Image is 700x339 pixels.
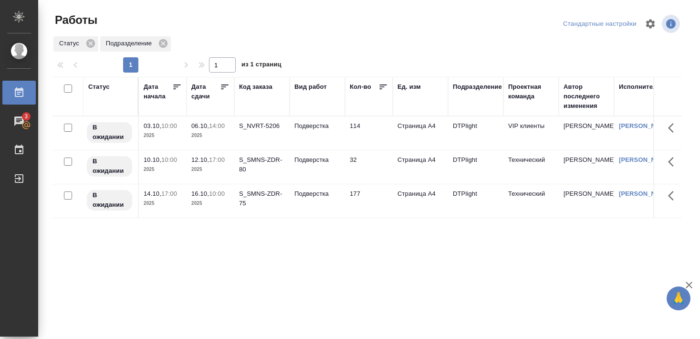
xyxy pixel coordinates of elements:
[209,190,225,197] p: 10:00
[2,109,36,133] a: 3
[144,165,182,174] p: 2025
[294,82,327,92] div: Вид работ
[191,131,230,140] p: 2025
[393,150,448,184] td: Страница А4
[662,184,685,207] button: Здесь прячутся важные кнопки
[86,121,133,144] div: Исполнитель назначен, приступать к работе пока рано
[93,123,126,142] p: В ожидании
[294,189,340,199] p: Подверстка
[397,82,421,92] div: Ед. изм
[53,36,98,52] div: Статус
[59,39,83,48] p: Статус
[239,189,285,208] div: S_SMNS-ZDR-75
[564,82,609,111] div: Автор последнего изменения
[93,157,126,176] p: В ожидании
[448,184,503,218] td: DTPlight
[670,288,687,308] span: 🙏
[448,150,503,184] td: DTPlight
[144,131,182,140] p: 2025
[561,17,639,32] div: split button
[191,122,209,129] p: 06.10,
[86,189,133,212] div: Исполнитель назначен, приступать к работе пока рано
[161,156,177,163] p: 10:00
[503,184,559,218] td: Технический
[106,39,155,48] p: Подразделение
[239,155,285,174] div: S_SMNS-ZDR-80
[19,112,33,121] span: 3
[144,156,161,163] p: 10.10,
[619,122,672,129] a: [PERSON_NAME]
[144,122,161,129] p: 03.10,
[239,121,285,131] div: S_NVRT-5206
[86,155,133,178] div: Исполнитель назначен, приступать к работе пока рано
[662,117,685,139] button: Здесь прячутся важные кнопки
[191,82,220,101] div: Дата сдачи
[161,122,177,129] p: 10:00
[88,82,110,92] div: Статус
[503,117,559,150] td: VIP клиенты
[144,82,172,101] div: Дата начала
[619,190,672,197] a: [PERSON_NAME]
[239,82,272,92] div: Код заказа
[345,117,393,150] td: 114
[191,165,230,174] p: 2025
[241,59,282,73] span: из 1 страниц
[144,199,182,208] p: 2025
[294,121,340,131] p: Подверстка
[209,156,225,163] p: 17:00
[209,122,225,129] p: 14:00
[667,286,690,310] button: 🙏
[503,150,559,184] td: Технический
[294,155,340,165] p: Подверстка
[161,190,177,197] p: 17:00
[191,156,209,163] p: 12.10,
[393,184,448,218] td: Страница А4
[619,156,672,163] a: [PERSON_NAME]
[144,190,161,197] p: 14.10,
[345,150,393,184] td: 32
[662,150,685,173] button: Здесь прячутся важные кнопки
[619,82,661,92] div: Исполнитель
[448,117,503,150] td: DTPlight
[191,199,230,208] p: 2025
[639,12,662,35] span: Настроить таблицу
[559,150,614,184] td: [PERSON_NAME]
[350,82,371,92] div: Кол-во
[191,190,209,197] p: 16.10,
[393,117,448,150] td: Страница А4
[52,12,97,28] span: Работы
[559,184,614,218] td: [PERSON_NAME]
[100,36,171,52] div: Подразделение
[453,82,502,92] div: Подразделение
[345,184,393,218] td: 177
[662,15,682,33] span: Посмотреть информацию
[508,82,554,101] div: Проектная команда
[93,191,126,210] p: В ожидании
[559,117,614,150] td: [PERSON_NAME]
